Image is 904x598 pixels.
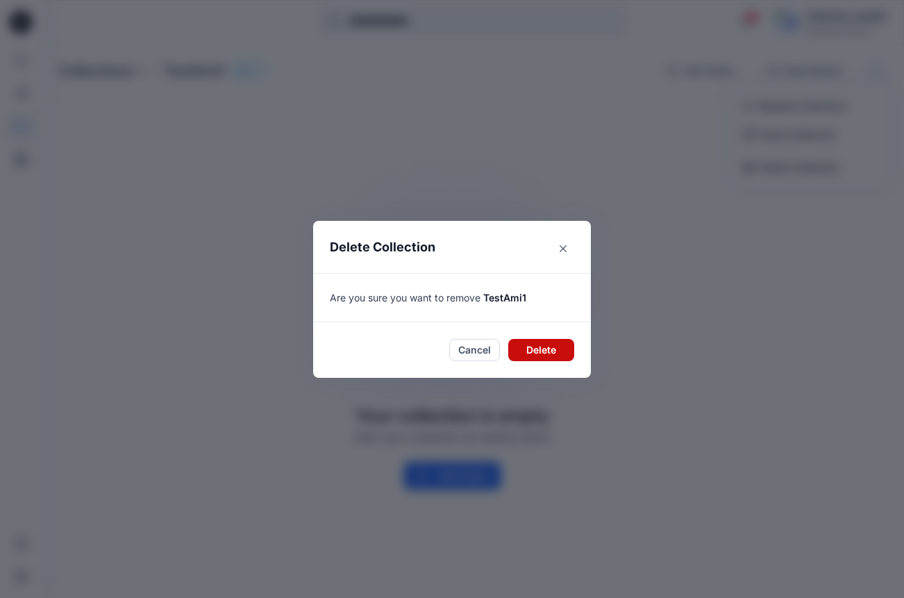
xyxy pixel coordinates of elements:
[330,290,574,305] p: Are you sure you want to remove
[449,339,500,361] button: Cancel
[313,221,591,273] header: Delete Collection
[552,238,574,260] button: Close
[508,339,574,361] button: Delete
[483,292,526,304] span: TestAmi1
